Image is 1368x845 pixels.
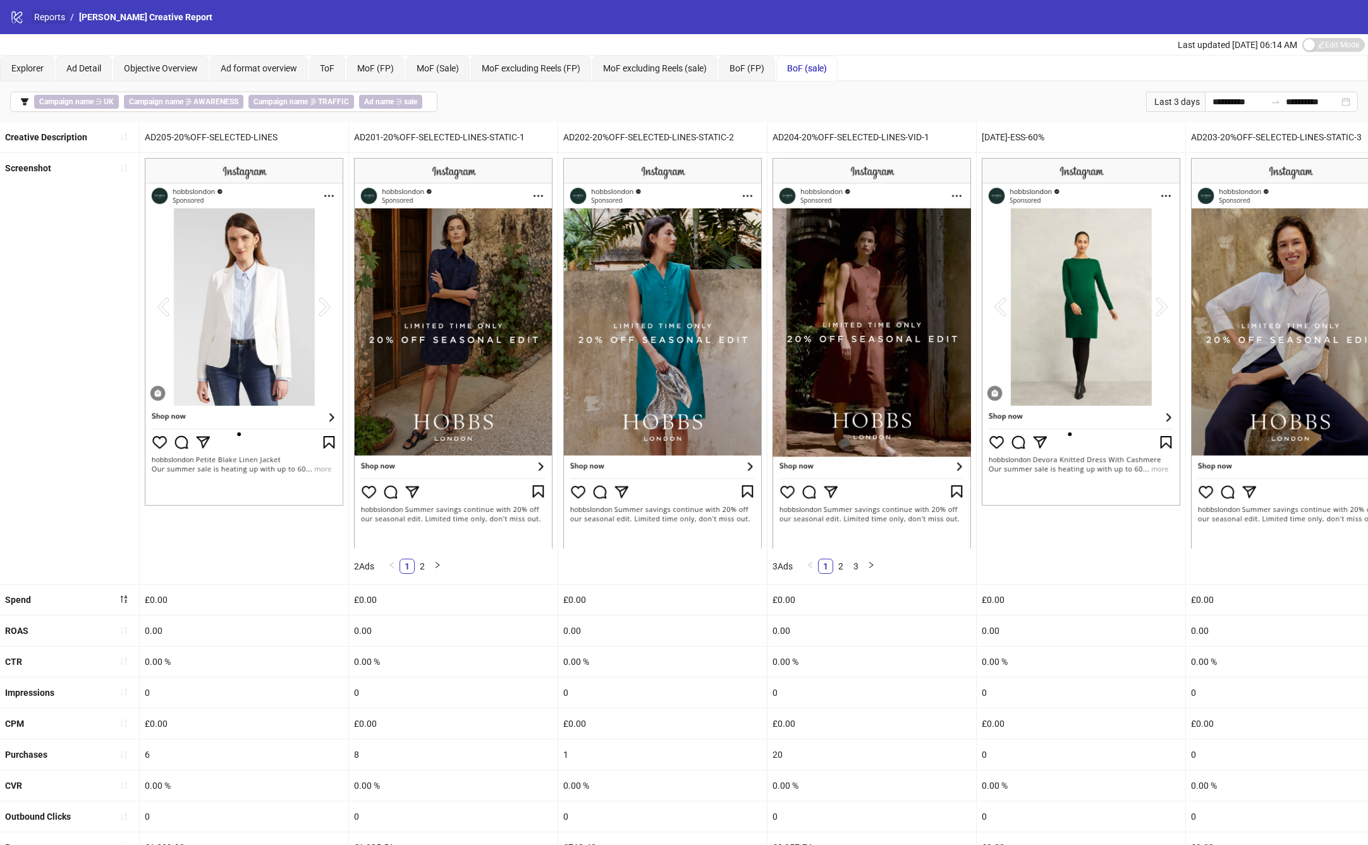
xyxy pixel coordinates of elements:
[767,739,976,770] div: 20
[864,559,879,574] button: right
[5,132,87,142] b: Creative Description
[558,122,767,152] div: AD202-20%OFF-SELECTED-LINES-STATIC-2
[767,647,976,677] div: 0.00 %
[773,158,971,548] img: Screenshot 120232226341120624
[864,559,879,574] li: Next Page
[349,678,558,708] div: 0
[833,559,848,574] li: 2
[129,97,183,106] b: Campaign name
[384,559,400,574] button: left
[867,561,875,569] span: right
[349,616,558,646] div: 0.00
[400,559,414,573] a: 1
[803,559,818,574] button: left
[140,585,348,615] div: £0.00
[119,719,128,727] span: sort-ascending
[5,688,54,698] b: Impressions
[140,647,348,677] div: 0.00 %
[773,561,793,571] span: 3 Ads
[349,801,558,832] div: 0
[349,585,558,615] div: £0.00
[977,647,1185,677] div: 0.00 %
[482,63,580,73] span: MoF excluding Reels (FP)
[430,559,445,574] li: Next Page
[349,647,558,677] div: 0.00 %
[5,595,31,605] b: Spend
[221,63,297,73] span: Ad format overview
[119,133,128,142] span: sort-ascending
[140,801,348,832] div: 0
[354,158,553,548] img: Screenshot 120232226124130624
[384,559,400,574] li: Previous Page
[119,595,128,604] span: sort-descending
[140,708,348,739] div: £0.00
[11,63,44,73] span: Explorer
[248,95,354,109] span: ∌
[767,801,976,832] div: 0
[119,812,128,821] span: sort-ascending
[1271,97,1281,107] span: to
[318,97,349,106] b: TRAFFIC
[364,97,394,106] b: Ad name
[767,708,976,739] div: £0.00
[404,97,417,106] b: sale
[558,616,767,646] div: 0.00
[359,95,422,109] span: ∋
[417,63,459,73] span: MoF (Sale)
[349,708,558,739] div: £0.00
[10,92,437,112] button: Campaign name ∋ UKCampaign name ∌ AWARENESSCampaign name ∌ TRAFFICAd name ∋ sale
[145,158,343,506] img: Screenshot 120232193912530624
[124,63,198,73] span: Objective Overview
[819,559,833,573] a: 1
[119,750,128,759] span: sort-ascending
[400,559,415,574] li: 1
[32,10,68,24] a: Reports
[415,559,429,573] a: 2
[79,12,212,22] span: [PERSON_NAME] Creative Report
[5,719,24,729] b: CPM
[1146,92,1205,112] div: Last 3 days
[5,812,71,822] b: Outbound Clicks
[119,781,128,790] span: sort-ascending
[39,97,94,106] b: Campaign name
[767,678,976,708] div: 0
[349,122,558,152] div: AD201-20%OFF-SELECTED-LINES-STATIC-1
[119,688,128,696] span: sort-ascending
[977,708,1185,739] div: £0.00
[558,739,767,770] div: 1
[803,559,818,574] li: Previous Page
[563,158,762,548] img: Screenshot 120232226239680624
[977,678,1185,708] div: 0
[140,678,348,708] div: 0
[140,616,348,646] div: 0.00
[430,559,445,574] button: right
[140,770,348,801] div: 0.00 %
[603,63,707,73] span: MoF excluding Reels (sale)
[119,657,128,666] span: sort-ascending
[818,559,833,574] li: 1
[34,95,119,109] span: ∋
[119,626,128,635] span: sort-ascending
[357,63,394,73] span: MoF (FP)
[5,163,51,173] b: Screenshot
[253,97,308,106] b: Campaign name
[320,63,334,73] span: ToF
[193,97,238,106] b: AWARENESS
[977,770,1185,801] div: 0.00 %
[558,585,767,615] div: £0.00
[349,770,558,801] div: 0.00 %
[354,561,374,571] span: 2 Ads
[434,561,441,569] span: right
[140,122,348,152] div: AD205-20%OFF-SELECTED-LINES
[834,559,848,573] a: 2
[977,616,1185,646] div: 0.00
[787,63,827,73] span: BoF (sale)
[558,801,767,832] div: 0
[5,657,22,667] b: CTR
[977,122,1185,152] div: [DATE]-ESS-60%
[767,122,976,152] div: AD204-20%OFF-SELECTED-LINES-VID-1
[20,97,29,106] span: filter
[5,626,28,636] b: ROAS
[807,561,814,569] span: left
[1271,97,1281,107] span: swap-right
